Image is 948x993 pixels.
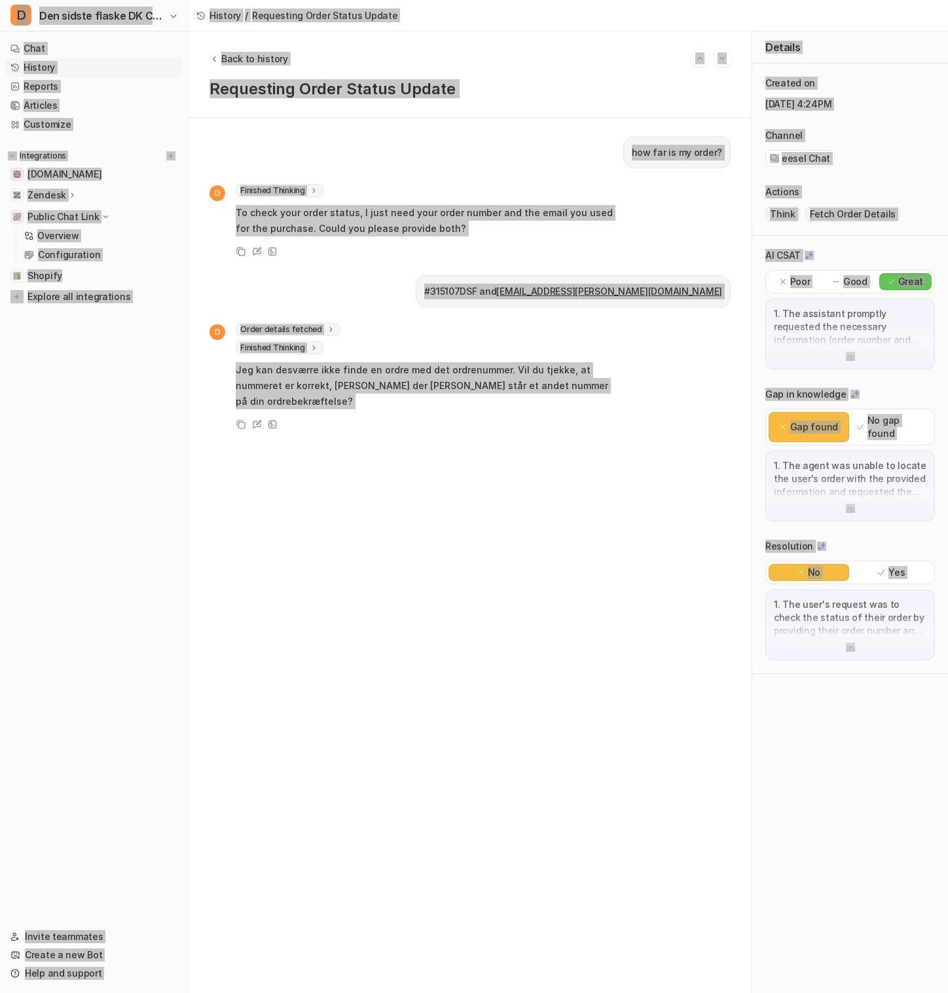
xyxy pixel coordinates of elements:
p: Yes [888,566,905,579]
a: densidsteflaske.dk[DOMAIN_NAME] [5,165,183,183]
p: Actions [765,185,799,198]
a: History [196,9,241,22]
p: 1. The user's request was to check the status of their order by providing their order number and ... [774,598,926,637]
span: eesel Chat [782,152,830,165]
span: D [210,324,225,340]
p: 1. The agent was unable to locate the user's order with the provided information and requested th... [774,459,926,498]
p: AI CSAT [765,249,801,262]
p: Integrations [20,151,66,161]
p: [DATE] 4:24PM [765,98,935,111]
img: down-arrow [846,504,855,513]
button: Go to previous session [691,50,708,67]
p: Public Chat Link [27,210,100,223]
p: No gap found [867,414,926,440]
p: Gap in knowledge [765,388,847,401]
span: Requesting Order Status Update [252,9,398,22]
img: explore all integrations [10,290,24,303]
span: History [210,9,241,22]
img: Shopify [13,272,21,280]
a: Articles [5,96,183,115]
a: eesel Chat [770,152,830,165]
a: Create a new Bot [5,946,183,964]
span: Think [765,206,800,222]
img: down-arrow [846,643,855,652]
span: [DOMAIN_NAME] [27,168,101,181]
img: expand menu [8,151,17,160]
p: 1. The assistant promptly requested the necessary information (order number and email) to check t... [774,307,926,347]
p: Created on [765,77,815,90]
p: Zendesk [27,189,66,202]
span: Order details fetched [236,323,340,336]
div: Details [752,31,948,64]
a: [EMAIL_ADDRESS][PERSON_NAME][DOMAIN_NAME] [496,286,722,297]
p: Overview [37,229,79,242]
img: eeselChat [770,154,779,163]
p: No [808,566,820,579]
span: Finished Thinking [236,184,323,197]
a: Invite teammates [5,927,183,946]
span: D [210,185,225,201]
span: D [10,5,31,26]
span: Back to history [221,52,288,66]
a: ShopifyShopify [5,267,183,285]
a: Reports [5,77,183,96]
h1: Requesting Order Status Update [210,80,731,99]
p: Jeg kan desværre ikke finde en ordre med det ordrenummer. Vil du tjekke, at nummeret er korrekt, ... [236,362,619,409]
img: Zendesk [13,191,21,199]
span: Finished Thinking [236,341,323,354]
button: Integrations [5,149,70,162]
p: Gap found [790,421,838,434]
p: To check your order status, I just need your order number and the email you used for the purchase... [236,205,619,236]
p: Resolution [765,540,813,553]
p: Poor [790,275,811,288]
a: History [5,58,183,77]
img: Previous session [695,52,704,64]
span: / [245,9,248,22]
a: Overview [19,227,183,245]
img: densidsteflaske.dk [13,170,21,178]
img: Next session [718,52,727,64]
span: Den sidste flaske DK Chatbot [39,7,166,25]
a: Chat [5,39,183,58]
a: Customize [5,115,183,134]
button: Go to next session [714,50,731,67]
p: #315107DSF and [424,284,722,299]
button: Back to history [210,52,288,66]
img: menu_add.svg [166,151,175,160]
img: down-arrow [846,352,855,361]
span: Explore all integrations [27,286,177,307]
a: Explore all integrations [5,288,183,306]
a: Help and support [5,964,183,983]
span: Fetch Order Details [805,206,900,222]
img: Public Chat Link [13,213,21,221]
a: Configuration [19,246,183,264]
p: Good [843,275,867,288]
span: Shopify [27,269,62,282]
p: Configuration [38,248,100,261]
p: Channel [765,129,803,142]
p: how far is my order? [632,145,722,160]
p: Great [898,275,924,288]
